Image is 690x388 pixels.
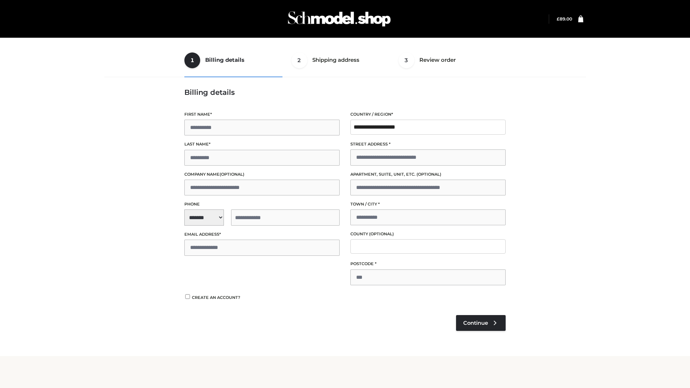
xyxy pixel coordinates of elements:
[350,111,506,118] label: Country / Region
[350,141,506,148] label: Street address
[350,171,506,178] label: Apartment, suite, unit, etc.
[456,315,506,331] a: Continue
[184,294,191,299] input: Create an account?
[184,141,340,148] label: Last name
[557,16,560,22] span: £
[557,16,572,22] bdi: 89.00
[184,171,340,178] label: Company name
[350,260,506,267] label: Postcode
[369,231,394,236] span: (optional)
[463,320,488,326] span: Continue
[350,201,506,208] label: Town / City
[192,295,240,300] span: Create an account?
[417,172,441,177] span: (optional)
[184,88,506,97] h3: Billing details
[184,201,340,208] label: Phone
[557,16,572,22] a: £89.00
[184,111,340,118] label: First name
[184,231,340,238] label: Email address
[220,172,244,177] span: (optional)
[350,231,506,237] label: County
[285,5,393,33] img: Schmodel Admin 964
